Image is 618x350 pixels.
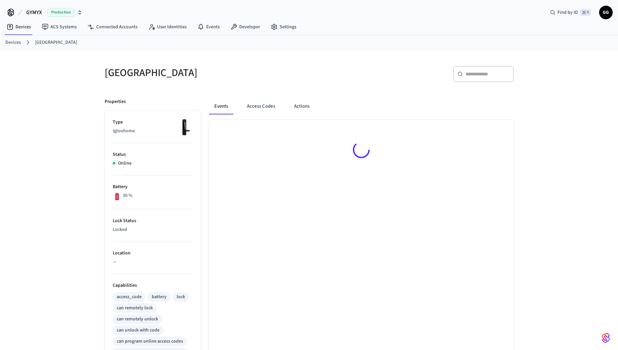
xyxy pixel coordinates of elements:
[113,217,193,224] p: Lock Status
[35,39,77,46] a: [GEOGRAPHIC_DATA]
[265,21,302,33] a: Settings
[113,183,193,190] p: Battery
[225,21,265,33] a: Developer
[105,66,305,80] h5: [GEOGRAPHIC_DATA]
[599,6,613,19] button: GG
[117,327,159,334] div: can unlock with code
[242,98,281,114] button: Access Codes
[113,119,193,126] p: Type
[177,293,185,301] div: lock
[113,128,193,135] p: Igloohome
[176,119,193,136] img: igloohome_mortise_2p
[209,98,233,114] button: Events
[26,8,42,16] span: GYMYX
[113,151,193,158] p: Status
[143,21,192,33] a: User Identities
[113,226,193,233] p: Locked
[5,39,21,46] a: Devices
[192,21,225,33] a: Events
[36,21,82,33] a: ACS Systems
[580,9,591,16] span: ⌘ K
[113,258,193,266] p: —
[117,316,158,323] div: can remotely unlock
[1,21,36,33] a: Devices
[118,160,132,167] p: Online
[557,9,578,16] span: Find by ID
[47,8,74,17] span: Production
[105,98,126,105] p: Properties
[545,6,596,19] div: Find by ID⌘ K
[123,192,133,199] p: 30 %
[117,293,142,301] div: access_code
[82,21,143,33] a: Connected Accounts
[113,282,193,289] p: Capabilities
[600,6,612,19] span: GG
[209,98,514,114] div: ant example
[289,98,315,114] button: Actions
[117,338,183,345] div: can program online access codes
[117,305,153,312] div: can remotely lock
[113,250,193,257] p: Location
[602,332,610,343] img: SeamLogoGradient.69752ec5.svg
[152,293,167,301] div: battery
